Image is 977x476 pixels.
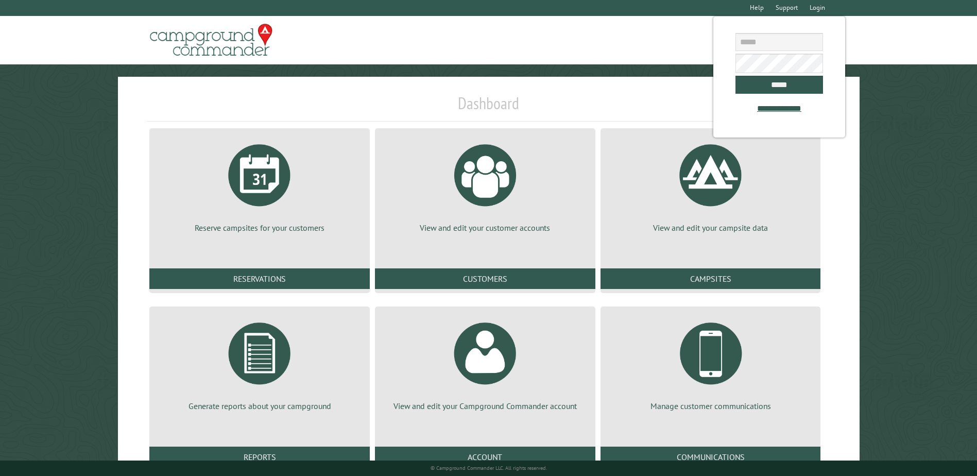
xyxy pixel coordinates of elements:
[375,268,595,289] a: Customers
[613,137,809,233] a: View and edit your campsite data
[149,268,370,289] a: Reservations
[387,137,583,233] a: View and edit your customer accounts
[387,222,583,233] p: View and edit your customer accounts
[162,222,357,233] p: Reserve campsites for your customers
[387,400,583,412] p: View and edit your Campground Commander account
[613,222,809,233] p: View and edit your campsite data
[375,447,595,467] a: Account
[147,20,276,60] img: Campground Commander
[431,465,547,471] small: © Campground Commander LLC. All rights reserved.
[601,447,821,467] a: Communications
[601,268,821,289] a: Campsites
[613,315,809,412] a: Manage customer communications
[162,315,357,412] a: Generate reports about your campground
[147,93,830,122] h1: Dashboard
[387,315,583,412] a: View and edit your Campground Commander account
[149,447,370,467] a: Reports
[613,400,809,412] p: Manage customer communications
[162,137,357,233] a: Reserve campsites for your customers
[162,400,357,412] p: Generate reports about your campground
